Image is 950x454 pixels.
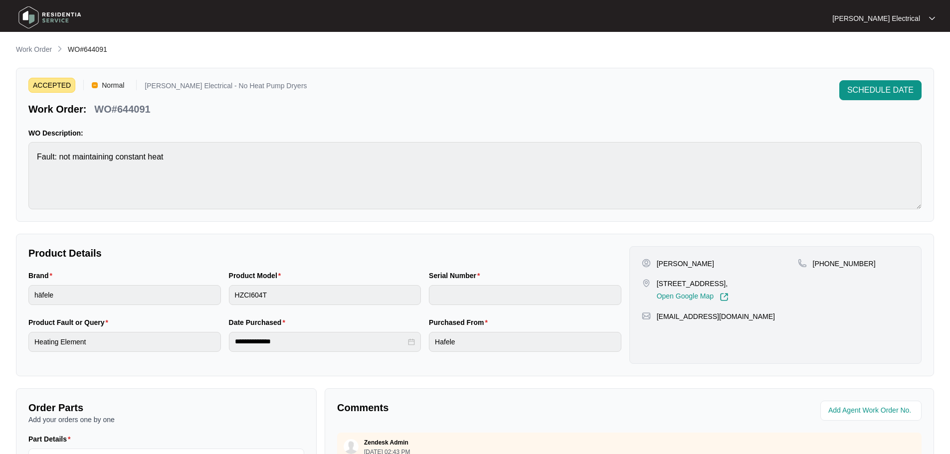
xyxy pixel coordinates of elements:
p: Add your orders one by one [28,415,304,425]
img: residentia service logo [15,2,85,32]
p: [PERSON_NAME] [657,259,714,269]
img: Vercel Logo [92,82,98,88]
img: dropdown arrow [929,16,935,21]
p: [PERSON_NAME] Electrical [832,13,920,23]
p: WO Description: [28,128,922,138]
a: Work Order [14,44,54,55]
textarea: Fault: not maintaining constant heat [28,142,922,209]
img: map-pin [642,279,651,288]
button: SCHEDULE DATE [839,80,922,100]
p: [EMAIL_ADDRESS][DOMAIN_NAME] [657,311,775,321]
p: [PHONE_NUMBER] [813,259,876,269]
a: Open Google Map [657,293,729,302]
p: WO#644091 [94,102,150,116]
img: Link-External [720,293,729,302]
p: Work Order: [28,102,86,116]
input: Brand [28,285,221,305]
img: map-pin [642,311,651,320]
input: Purchased From [429,332,621,352]
p: Order Parts [28,401,304,415]
img: chevron-right [56,45,64,53]
label: Product Fault or Query [28,317,112,327]
span: WO#644091 [68,45,107,53]
label: Part Details [28,434,75,444]
p: Comments [337,401,622,415]
p: Work Order [16,44,52,54]
p: [PERSON_NAME] Electrical - No Heat Pump Dryers [145,82,307,93]
label: Purchased From [429,317,492,327]
p: Zendesk Admin [364,439,408,447]
input: Add Agent Work Order No. [828,405,916,417]
p: Product Details [28,246,621,260]
input: Serial Number [429,285,621,305]
input: Date Purchased [235,336,406,347]
label: Serial Number [429,271,484,281]
input: Product Model [229,285,421,305]
label: Date Purchased [229,317,289,327]
img: user-pin [642,259,651,268]
label: Product Model [229,271,285,281]
input: Product Fault or Query [28,332,221,352]
span: SCHEDULE DATE [847,84,914,96]
img: user.svg [344,439,359,454]
span: Normal [98,78,128,93]
span: ACCEPTED [28,78,75,93]
p: [STREET_ADDRESS], [657,279,729,289]
label: Brand [28,271,56,281]
img: map-pin [798,259,807,268]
